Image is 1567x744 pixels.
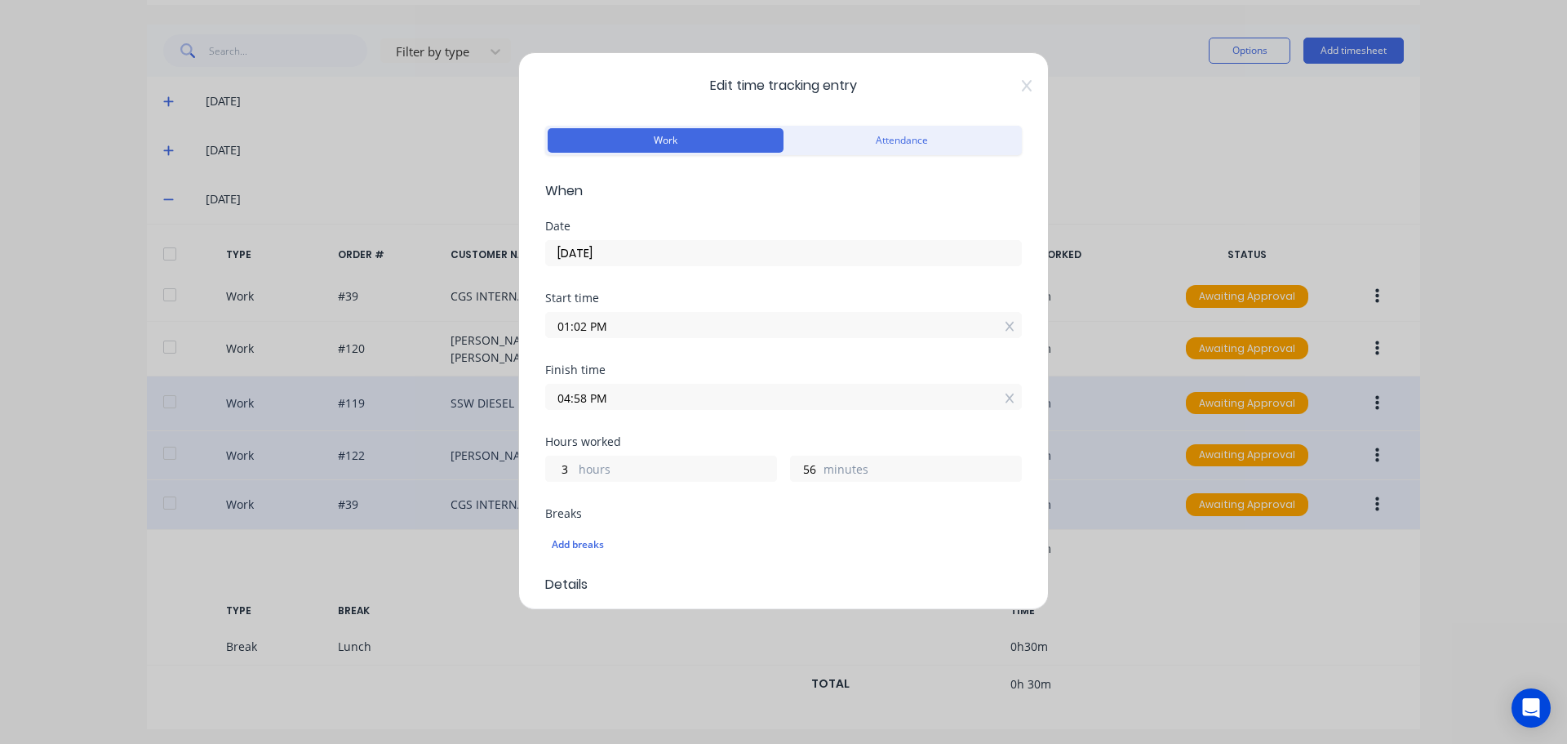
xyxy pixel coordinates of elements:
div: Open Intercom Messenger [1512,688,1551,728]
input: 0 [546,457,575,481]
button: Work [548,128,783,153]
input: 0 [791,457,819,481]
div: Start time [545,292,1022,304]
div: Finish time [545,364,1022,376]
span: Edit time tracking entry [545,76,1022,96]
label: minutes [823,461,1021,481]
button: Attendance [783,128,1019,153]
span: Details [545,575,1022,595]
div: Date [545,221,1022,232]
div: Breaks [545,508,1022,519]
div: Add breaks [552,534,1015,555]
div: Hours worked [545,436,1022,448]
label: hours [579,461,776,481]
span: When [545,181,1022,201]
